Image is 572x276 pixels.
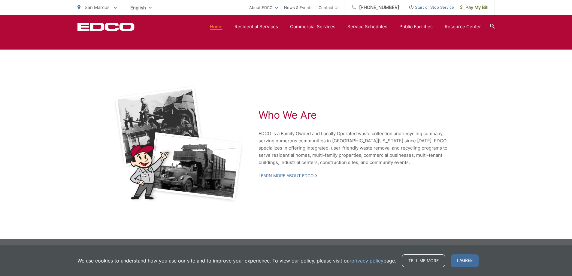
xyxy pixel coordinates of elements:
[259,173,317,178] a: Learn More About EDCO
[113,86,244,203] img: Black and white photos of early garbage trucks
[259,109,460,121] h2: Who We Are
[126,2,156,13] span: English
[347,23,387,30] a: Service Schedules
[77,23,135,31] a: EDCD logo. Return to the homepage.
[451,254,479,267] span: I agree
[85,5,110,10] span: San Marcos
[402,254,445,267] a: Tell me more
[77,257,396,264] p: We use cookies to understand how you use our site and to improve your experience. To view our pol...
[351,257,383,264] a: privacy policy
[445,23,481,30] a: Resource Center
[290,23,335,30] a: Commercial Services
[284,4,313,11] a: News & Events
[399,23,433,30] a: Public Facilities
[210,23,222,30] a: Home
[259,130,460,166] p: EDCO is a Family Owned and Locally Operated waste collection and recycling company, serving numer...
[249,4,278,11] a: About EDCO
[460,4,489,11] span: Pay My Bill
[235,23,278,30] a: Residential Services
[319,4,340,11] a: Contact Us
